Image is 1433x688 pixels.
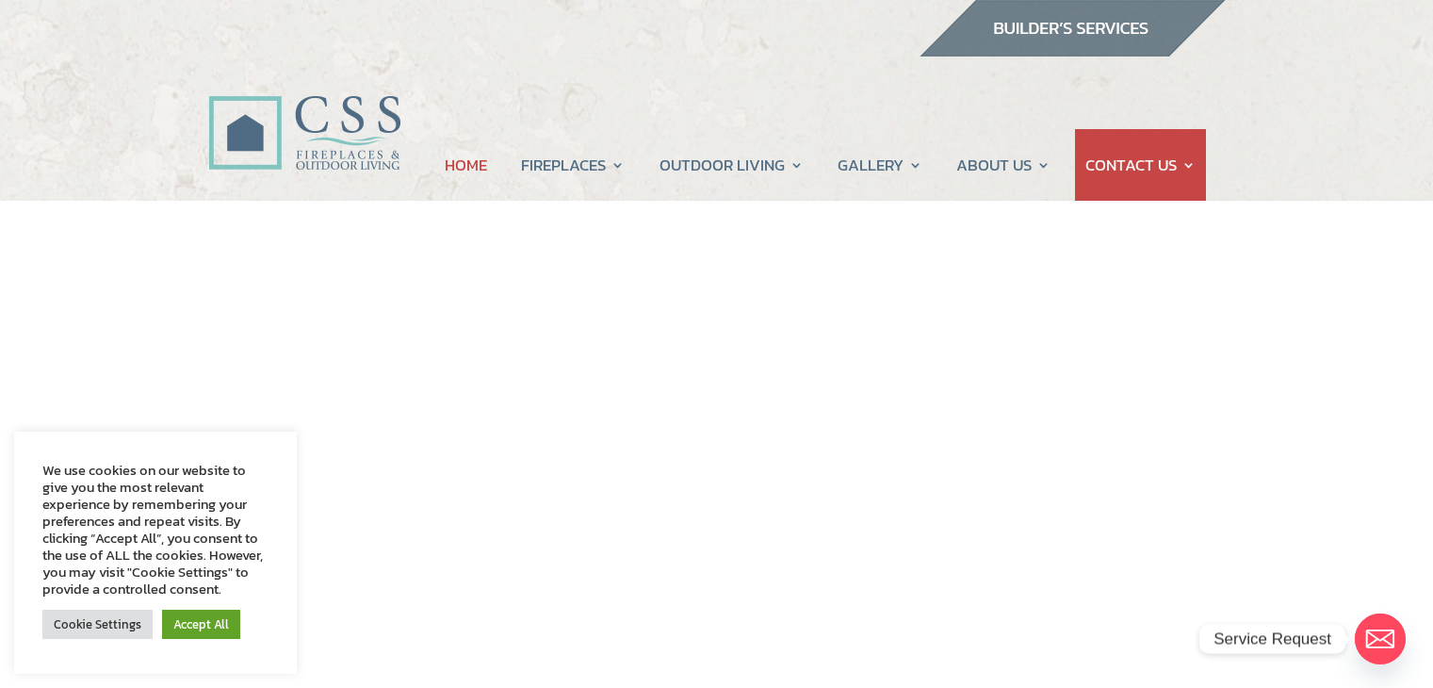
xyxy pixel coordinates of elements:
[521,129,625,201] a: FIREPLACES
[1355,614,1406,664] a: Email
[42,462,269,598] div: We use cookies on our website to give you the most relevant experience by remembering your prefer...
[445,129,487,201] a: HOME
[1085,129,1196,201] a: CONTACT US
[42,610,153,639] a: Cookie Settings
[208,43,400,180] img: CSS Fireplaces & Outdoor Living (Formerly Construction Solutions & Supply)- Jacksonville Ormond B...
[660,129,804,201] a: OUTDOOR LIVING
[956,129,1050,201] a: ABOUT US
[838,129,922,201] a: GALLERY
[162,610,240,639] a: Accept All
[919,39,1226,63] a: builder services construction supply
